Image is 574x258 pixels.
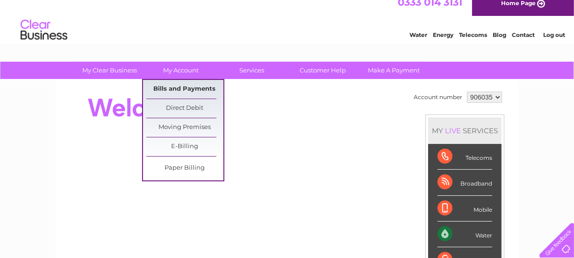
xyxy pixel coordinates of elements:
[512,40,535,47] a: Contact
[438,196,492,222] div: Mobile
[285,62,362,79] a: Customer Help
[443,126,463,135] div: LIVE
[146,80,223,99] a: Bills and Payments
[143,62,220,79] a: My Account
[411,89,465,105] td: Account number
[438,144,492,170] div: Telecoms
[428,117,502,144] div: MY SERVICES
[356,62,433,79] a: Make A Payment
[146,99,223,118] a: Direct Debit
[438,222,492,247] div: Water
[72,62,149,79] a: My Clear Business
[146,137,223,156] a: E-Billing
[146,159,223,178] a: Paper Billing
[67,5,509,45] div: Clear Business is a trading name of Verastar Limited (registered in [GEOGRAPHIC_DATA] No. 3667643...
[409,40,427,47] a: Water
[543,40,565,47] a: Log out
[438,170,492,195] div: Broadband
[146,118,223,137] a: Moving Premises
[459,40,487,47] a: Telecoms
[398,5,462,16] a: 0333 014 3131
[433,40,453,47] a: Energy
[493,40,506,47] a: Blog
[20,24,68,53] img: logo.png
[214,62,291,79] a: Services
